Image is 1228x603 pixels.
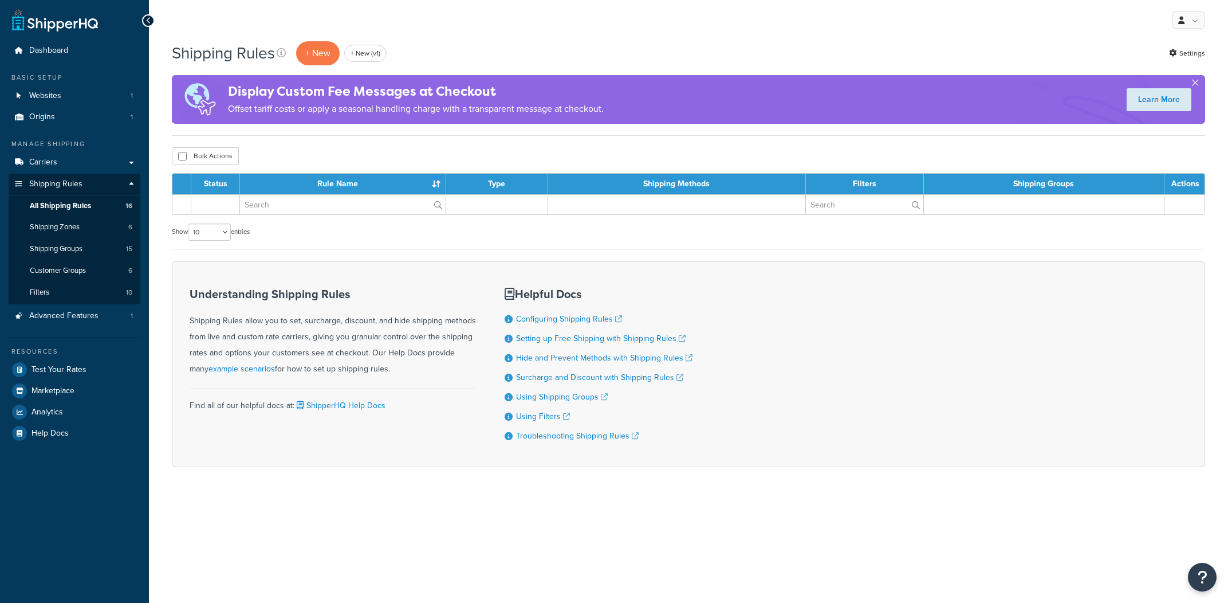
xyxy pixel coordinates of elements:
a: Learn More [1127,88,1191,111]
h1: Shipping Rules [172,42,275,64]
button: Open Resource Center [1188,563,1217,592]
th: Shipping Methods [548,174,806,194]
div: Basic Setup [9,73,140,83]
input: Search [240,195,446,214]
a: Troubleshooting Shipping Rules [516,430,639,442]
input: Search [806,195,923,214]
a: Using Filters [516,410,570,422]
span: 16 [125,201,132,211]
li: Websites [9,85,140,107]
a: All Shipping Rules 16 [9,195,140,217]
span: 1 [131,311,133,321]
th: Shipping Groups [924,174,1164,194]
li: Advanced Features [9,306,140,327]
h3: Understanding Shipping Rules [190,288,476,300]
span: 1 [131,91,133,101]
span: Origins [29,112,55,122]
a: Surcharge and Discount with Shipping Rules [516,371,683,383]
li: Customer Groups [9,260,140,281]
th: Filters [806,174,924,194]
span: Shipping Rules [29,179,82,189]
a: Advanced Features 1 [9,306,140,327]
button: Bulk Actions [172,147,239,165]
th: Rule Name [240,174,446,194]
a: Shipping Rules [9,174,140,195]
span: Carriers [29,158,57,167]
li: All Shipping Rules [9,195,140,217]
a: Dashboard [9,40,140,61]
span: Filters [30,288,49,297]
span: Shipping Zones [30,222,80,232]
span: Help Docs [32,429,69,438]
a: + New (v1) [344,45,387,62]
th: Type [446,174,548,194]
span: All Shipping Rules [30,201,91,211]
h3: Helpful Docs [505,288,692,300]
span: Websites [29,91,61,101]
div: Find all of our helpful docs at: [190,389,476,414]
a: Origins 1 [9,107,140,128]
li: Origins [9,107,140,128]
a: example scenarios [208,363,275,375]
li: Shipping Rules [9,174,140,304]
a: Configuring Shipping Rules [516,313,622,325]
span: 6 [128,222,132,232]
a: Hide and Prevent Methods with Shipping Rules [516,352,692,364]
a: Customer Groups 6 [9,260,140,281]
li: Shipping Zones [9,217,140,238]
p: + New [296,41,340,65]
a: Carriers [9,152,140,173]
span: Test Your Rates [32,365,86,375]
span: 15 [126,244,132,254]
a: Using Shipping Groups [516,391,608,403]
p: Offset tariff costs or apply a seasonal handling charge with a transparent message at checkout. [228,101,604,117]
span: Analytics [32,408,63,417]
span: Shipping Groups [30,244,82,254]
th: Actions [1164,174,1205,194]
a: Websites 1 [9,85,140,107]
a: Help Docs [9,423,140,444]
select: Showentries [188,224,231,241]
a: Shipping Groups 15 [9,238,140,260]
th: Status [191,174,240,194]
a: Shipping Zones 6 [9,217,140,238]
a: Settings [1169,45,1205,61]
span: Advanced Features [29,311,99,321]
span: Dashboard [29,46,68,56]
li: Shipping Groups [9,238,140,260]
span: Customer Groups [30,266,86,276]
a: Analytics [9,402,140,422]
div: Manage Shipping [9,139,140,149]
span: 10 [126,288,132,297]
div: Resources [9,347,140,357]
li: Filters [9,282,140,303]
span: Marketplace [32,386,74,396]
h4: Display Custom Fee Messages at Checkout [228,82,604,101]
label: Show entries [172,224,250,241]
a: ShipperHQ Home [12,9,98,32]
a: Marketplace [9,381,140,401]
span: 6 [128,266,132,276]
a: Test Your Rates [9,359,140,380]
a: Setting up Free Shipping with Shipping Rules [516,332,686,344]
img: duties-banner-06bc72dcb5fe05cb3f9472aba00be2ae8eb53ab6f0d8bb03d382ba314ac3c341.png [172,75,228,124]
a: ShipperHQ Help Docs [294,400,385,412]
div: Shipping Rules allow you to set, surcharge, discount, and hide shipping methods from live and cus... [190,288,476,377]
a: Filters 10 [9,282,140,303]
span: 1 [131,112,133,122]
